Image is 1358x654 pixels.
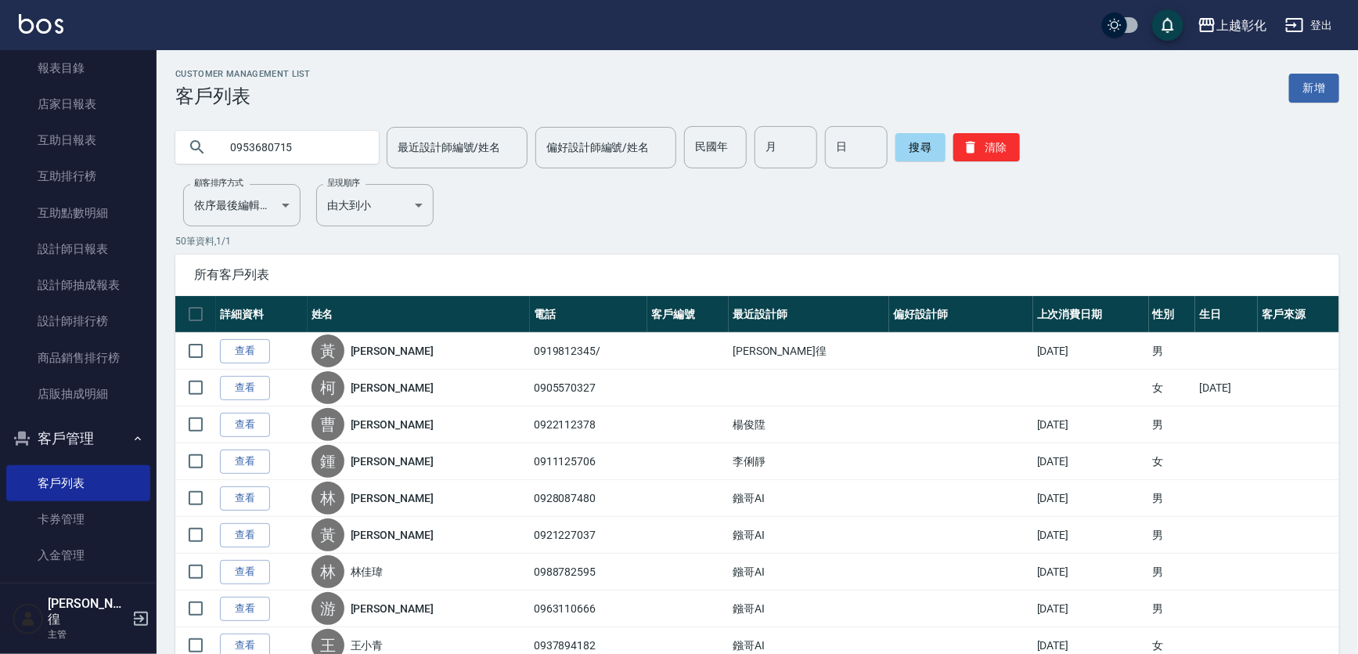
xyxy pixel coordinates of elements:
[6,537,150,573] a: 入金管理
[729,443,889,480] td: 李俐靜
[1279,11,1339,40] button: 登出
[220,376,270,400] a: 查看
[351,453,434,469] a: [PERSON_NAME]
[6,50,150,86] a: 報表目錄
[351,490,434,506] a: [PERSON_NAME]
[6,340,150,376] a: 商品銷售排行榜
[1033,554,1149,591] td: [DATE]
[729,296,889,333] th: 最近設計師
[6,580,150,620] button: 員工及薪資
[175,85,311,107] h3: 客戶列表
[220,523,270,547] a: 查看
[6,231,150,267] a: 設計師日報表
[327,177,360,189] label: 呈現順序
[216,296,308,333] th: 詳細資料
[1195,370,1258,406] td: [DATE]
[312,334,344,367] div: 黃
[1033,517,1149,554] td: [DATE]
[6,158,150,194] a: 互助排行榜
[729,591,889,627] td: 鏹哥AI
[1149,517,1196,554] td: 男
[1033,333,1149,370] td: [DATE]
[1033,480,1149,517] td: [DATE]
[729,554,889,591] td: 鏹哥AI
[6,376,150,412] a: 店販抽成明細
[220,413,270,437] a: 查看
[1033,591,1149,627] td: [DATE]
[312,482,344,515] div: 林
[530,333,647,370] td: 0919812345/
[194,177,243,189] label: 顧客排序方式
[1033,406,1149,443] td: [DATE]
[1149,406,1196,443] td: 男
[351,527,434,543] a: [PERSON_NAME]
[729,480,889,517] td: 鏹哥AI
[194,267,1320,283] span: 所有客戶列表
[351,601,434,616] a: [PERSON_NAME]
[220,450,270,474] a: 查看
[312,555,344,588] div: 林
[351,564,384,580] a: 林佳瑋
[530,296,647,333] th: 電話
[1152,9,1183,41] button: save
[530,591,647,627] td: 0963110666
[1258,296,1339,333] th: 客戶來源
[530,480,647,517] td: 0928087480
[351,380,434,396] a: [PERSON_NAME]
[6,267,150,303] a: 設計師抽成報表
[1149,554,1196,591] td: 男
[220,560,270,584] a: 查看
[220,597,270,621] a: 查看
[1149,370,1196,406] td: 女
[183,184,301,226] div: 依序最後編輯時間
[48,596,128,627] h5: [PERSON_NAME]徨
[1289,74,1339,103] a: 新增
[647,296,729,333] th: 客戶編號
[6,501,150,537] a: 卡券管理
[1195,296,1258,333] th: 生日
[1033,443,1149,480] td: [DATE]
[351,417,434,432] a: [PERSON_NAME]
[6,465,150,501] a: 客戶列表
[1191,9,1273,42] button: 上越彰化
[729,406,889,443] td: 楊俊陞
[48,627,128,641] p: 主管
[953,133,1020,161] button: 清除
[13,603,44,634] img: Person
[1033,296,1149,333] th: 上次消費日期
[316,184,434,226] div: 由大到小
[220,486,270,511] a: 查看
[1149,443,1196,480] td: 女
[1149,480,1196,517] td: 男
[6,86,150,122] a: 店家日報表
[530,370,647,406] td: 0905570327
[219,126,366,168] input: 搜尋關鍵字
[530,406,647,443] td: 0922112378
[220,339,270,363] a: 查看
[312,408,344,441] div: 曹
[6,303,150,339] a: 設計師排行榜
[729,333,889,370] td: [PERSON_NAME]徨
[895,133,946,161] button: 搜尋
[1149,591,1196,627] td: 男
[312,445,344,478] div: 鍾
[19,14,63,34] img: Logo
[308,296,530,333] th: 姓名
[175,234,1339,248] p: 50 筆資料, 1 / 1
[6,418,150,459] button: 客戶管理
[729,517,889,554] td: 鏹哥AI
[312,371,344,404] div: 柯
[530,517,647,554] td: 0921227037
[312,519,344,551] div: 黃
[175,69,311,79] h2: Customer Management List
[530,554,647,591] td: 0988782595
[530,443,647,480] td: 0911125706
[1149,333,1196,370] td: 男
[1149,296,1196,333] th: 性別
[6,195,150,231] a: 互助點數明細
[351,343,434,359] a: [PERSON_NAME]
[6,122,150,158] a: 互助日報表
[312,592,344,625] div: 游
[1216,16,1266,35] div: 上越彰化
[351,638,384,653] a: 王小青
